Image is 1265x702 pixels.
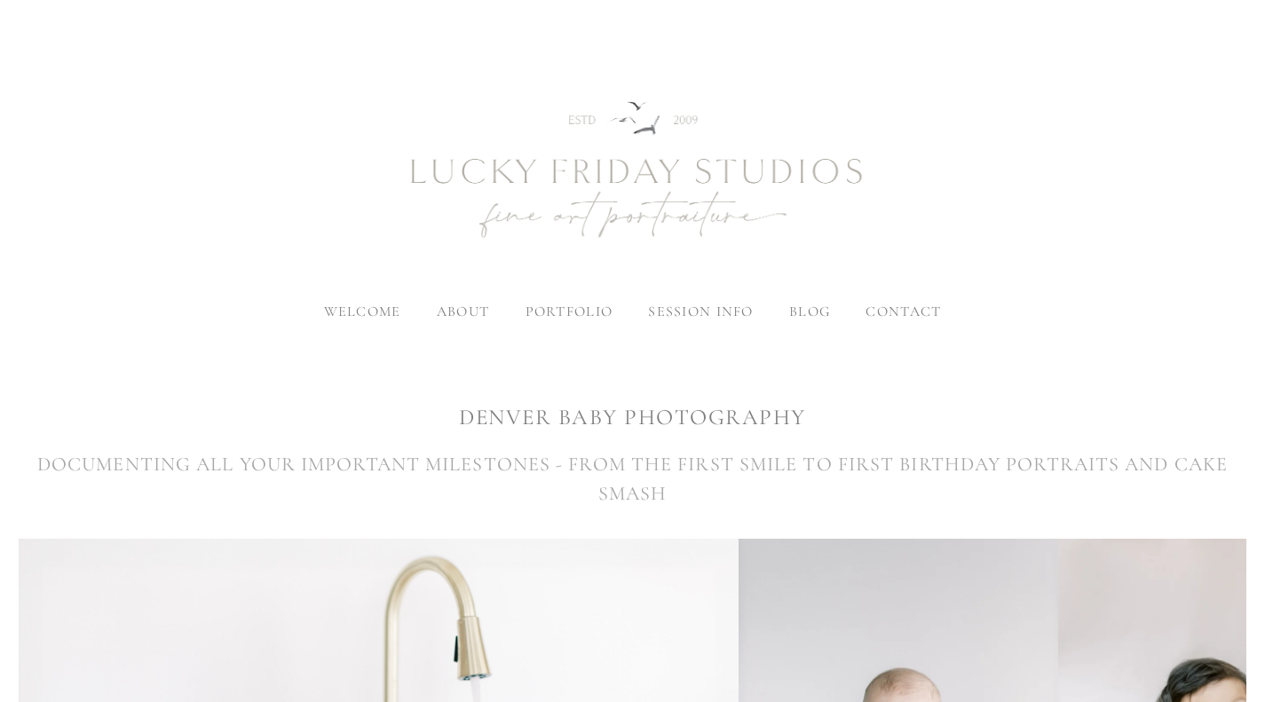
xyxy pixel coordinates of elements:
img: Newborn Photography Denver | Lucky Friday Studios [313,38,953,304]
label: about [437,303,489,320]
h1: DENVER BABY PHOTOGRAPHY [19,402,1245,433]
a: blog [789,303,830,320]
h2: DOCUMENTING ALL YOUR IMPORTANT MILESTONES - FROM THE FIRST SMILE TO FIRST BIRTHDAY PORTRAITS AND ... [19,450,1245,509]
label: session info [648,303,753,320]
label: portfolio [526,303,613,320]
a: contact [866,303,941,320]
a: welcome [324,303,401,320]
